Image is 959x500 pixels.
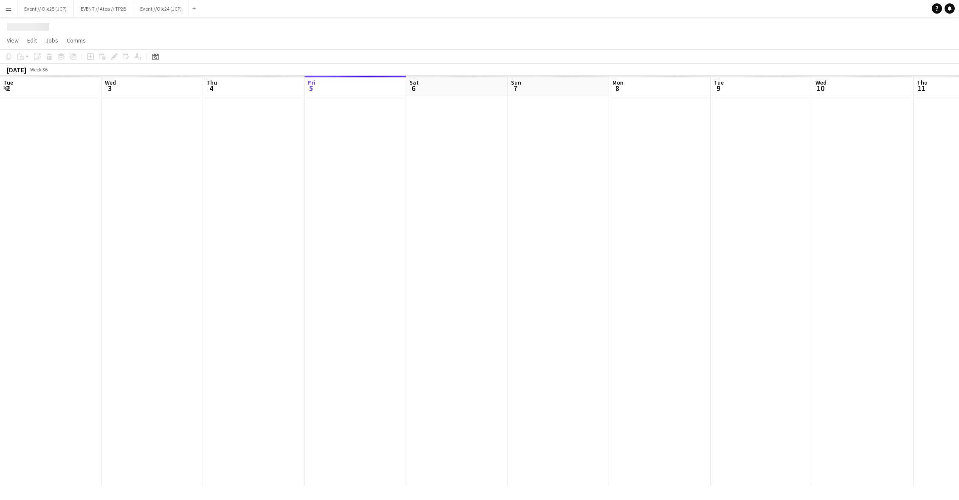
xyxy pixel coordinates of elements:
span: Comms [67,37,86,44]
span: Jobs [45,37,58,44]
button: EVENT // Atea // TP2B [74,0,133,17]
span: Thu [917,79,928,86]
span: Fri [308,79,316,86]
span: Tue [3,79,13,86]
span: 7 [510,83,521,93]
a: Comms [63,35,89,46]
span: View [7,37,19,44]
span: Mon [612,79,623,86]
button: Event // Ole25 (JCP) [17,0,74,17]
span: Thu [206,79,217,86]
span: Sun [511,79,521,86]
span: Week 36 [28,66,49,73]
span: 6 [408,83,419,93]
span: Edit [27,37,37,44]
button: Event //Ole24 (JCP) [133,0,189,17]
a: Jobs [42,35,62,46]
span: 10 [814,83,826,93]
span: 3 [104,83,116,93]
a: Edit [24,35,40,46]
span: 2 [2,83,13,93]
span: 11 [916,83,928,93]
span: 8 [611,83,623,93]
span: Sat [409,79,419,86]
a: View [3,35,22,46]
span: Wed [105,79,116,86]
span: Wed [815,79,826,86]
span: 5 [307,83,316,93]
span: 9 [713,83,724,93]
span: 4 [205,83,217,93]
div: [DATE] [7,65,26,74]
span: Tue [714,79,724,86]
